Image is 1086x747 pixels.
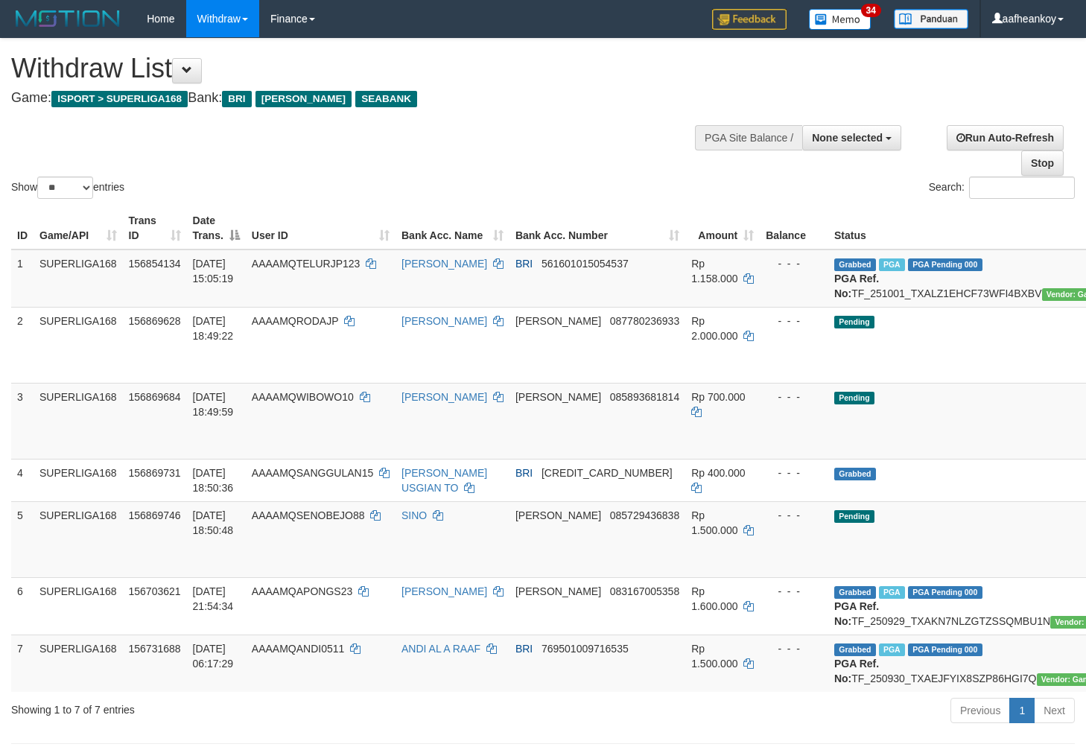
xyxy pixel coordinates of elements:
[712,9,787,30] img: Feedback.jpg
[929,177,1075,199] label: Search:
[252,391,354,403] span: AAAAMQWIBOWO10
[542,467,673,479] span: Copy 568401030185536 to clipboard
[193,509,234,536] span: [DATE] 18:50:48
[861,4,881,17] span: 34
[129,391,181,403] span: 156869684
[193,258,234,285] span: [DATE] 15:05:19
[401,315,487,327] a: [PERSON_NAME]
[11,207,34,249] th: ID
[401,391,487,403] a: [PERSON_NAME]
[252,467,373,479] span: AAAAMQSANGGULAN15
[766,390,822,404] div: - - -
[515,585,601,597] span: [PERSON_NAME]
[610,585,679,597] span: Copy 083167005358 to clipboard
[766,465,822,480] div: - - -
[834,643,876,656] span: Grabbed
[691,643,737,670] span: Rp 1.500.000
[11,249,34,308] td: 1
[401,467,487,494] a: [PERSON_NAME] USGIAN TO
[691,315,737,342] span: Rp 2.000.000
[34,577,123,635] td: SUPERLIGA168
[515,509,601,521] span: [PERSON_NAME]
[129,315,181,327] span: 156869628
[766,256,822,271] div: - - -
[834,586,876,599] span: Grabbed
[760,207,828,249] th: Balance
[908,586,982,599] span: PGA Pending
[509,207,685,249] th: Bank Acc. Number: activate to sort column ascending
[515,315,601,327] span: [PERSON_NAME]
[252,509,365,521] span: AAAAMQSENOBEJO88
[193,585,234,612] span: [DATE] 21:54:34
[950,698,1010,723] a: Previous
[401,509,427,521] a: SINO
[542,643,629,655] span: Copy 769501009716535 to clipboard
[834,600,879,627] b: PGA Ref. No:
[129,509,181,521] span: 156869746
[187,207,246,249] th: Date Trans.: activate to sort column descending
[246,207,396,249] th: User ID: activate to sort column ascending
[809,9,871,30] img: Button%20Memo.svg
[542,258,629,270] span: Copy 561601015054537 to clipboard
[685,207,760,249] th: Amount: activate to sort column ascending
[834,510,874,523] span: Pending
[812,132,883,144] span: None selected
[193,643,234,670] span: [DATE] 06:17:29
[193,467,234,494] span: [DATE] 18:50:36
[515,467,533,479] span: BRI
[129,258,181,270] span: 156854134
[766,508,822,523] div: - - -
[691,585,737,612] span: Rp 1.600.000
[879,586,905,599] span: Marked by aafchhiseyha
[252,315,338,327] span: AAAAMQRODAJP
[879,258,905,271] span: Marked by aafsengchandara
[11,177,124,199] label: Show entries
[11,501,34,577] td: 5
[11,54,709,83] h1: Withdraw List
[11,91,709,106] h4: Game: Bank:
[11,577,34,635] td: 6
[11,7,124,30] img: MOTION_logo.png
[610,391,679,403] span: Copy 085893681814 to clipboard
[252,643,345,655] span: AAAAMQANDI0511
[908,643,982,656] span: PGA Pending
[11,635,34,692] td: 7
[193,391,234,418] span: [DATE] 18:49:59
[129,643,181,655] span: 156731688
[34,501,123,577] td: SUPERLIGA168
[610,315,679,327] span: Copy 087780236933 to clipboard
[129,585,181,597] span: 156703621
[34,207,123,249] th: Game/API: activate to sort column ascending
[691,509,737,536] span: Rp 1.500.000
[834,316,874,328] span: Pending
[355,91,417,107] span: SEABANK
[129,467,181,479] span: 156869731
[401,585,487,597] a: [PERSON_NAME]
[947,125,1064,150] a: Run Auto-Refresh
[1034,698,1075,723] a: Next
[51,91,188,107] span: ISPORT > SUPERLIGA168
[34,307,123,383] td: SUPERLIGA168
[401,643,480,655] a: ANDI AL A RAAF
[34,635,123,692] td: SUPERLIGA168
[610,509,679,521] span: Copy 085729436838 to clipboard
[691,258,737,285] span: Rp 1.158.000
[34,383,123,459] td: SUPERLIGA168
[766,584,822,599] div: - - -
[515,643,533,655] span: BRI
[894,9,968,29] img: panduan.png
[11,696,442,717] div: Showing 1 to 7 of 7 entries
[834,258,876,271] span: Grabbed
[834,392,874,404] span: Pending
[222,91,251,107] span: BRI
[37,177,93,199] select: Showentries
[1009,698,1035,723] a: 1
[766,314,822,328] div: - - -
[691,391,745,403] span: Rp 700.000
[34,459,123,501] td: SUPERLIGA168
[252,258,361,270] span: AAAAMQTELURJP123
[123,207,187,249] th: Trans ID: activate to sort column ascending
[515,258,533,270] span: BRI
[969,177,1075,199] input: Search:
[802,125,901,150] button: None selected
